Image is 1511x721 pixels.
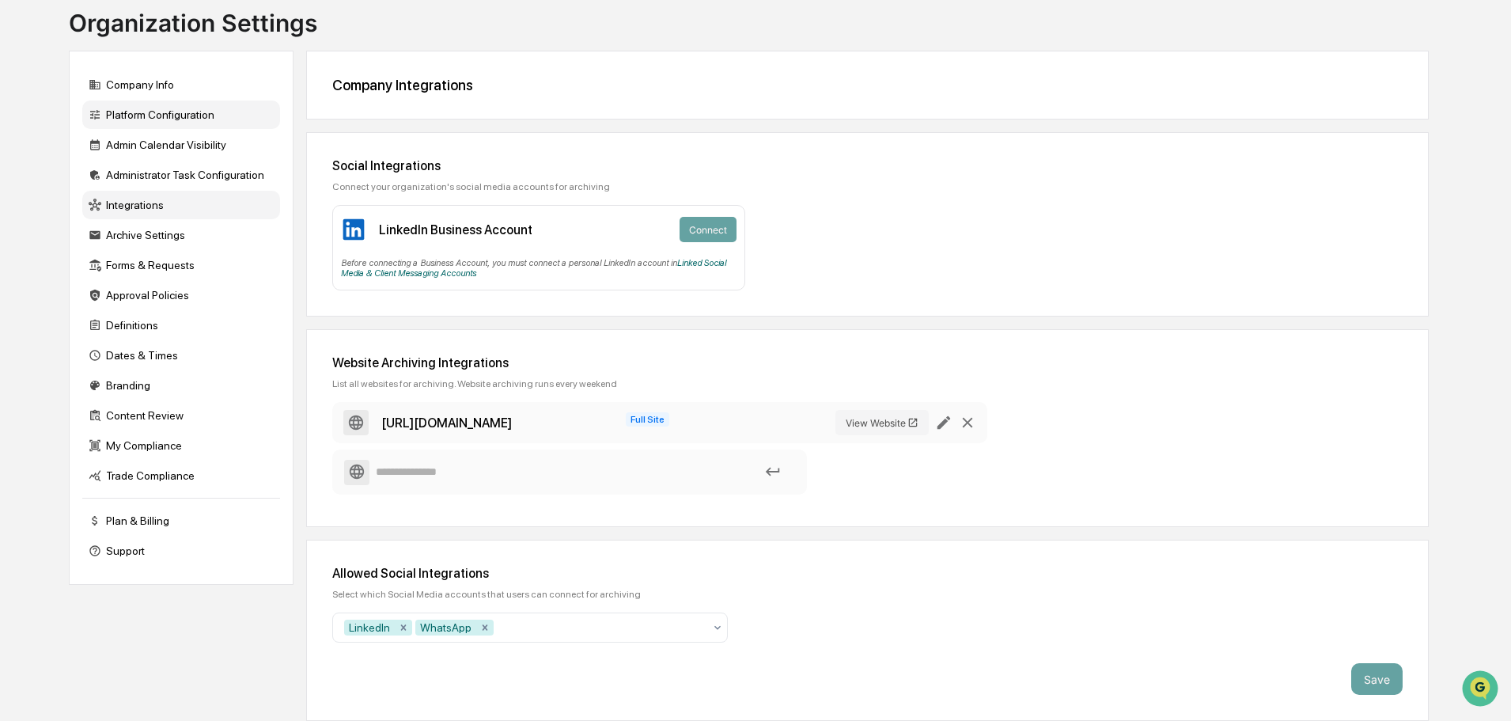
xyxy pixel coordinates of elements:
[115,201,127,214] div: 🗄️
[82,251,280,279] div: Forms & Requests
[82,371,280,400] div: Branding
[32,230,100,245] span: Data Lookup
[381,416,512,431] div: https://www.samara-capital.com/
[82,101,280,129] div: Platform Configuration
[332,77,1403,93] div: Company Integrations
[16,201,28,214] div: 🖐️
[395,620,412,636] div: Remove LinkedIn
[332,566,1403,581] div: Allowed Social Integrations
[680,217,737,242] button: Connect
[82,281,280,309] div: Approval Policies
[1351,663,1403,695] button: Save
[82,431,280,460] div: My Compliance
[341,252,737,279] div: Before connecting a Business Account, you must connect a personal LinkedIn account in
[82,161,280,189] div: Administrator Task Configuration
[9,223,106,252] a: 🔎Data Lookup
[54,121,259,137] div: Start new chat
[131,199,196,215] span: Attestations
[82,341,280,370] div: Dates & Times
[415,620,476,636] div: WhatsApp
[332,589,1403,600] div: Select which Social Media accounts that users can connect for archiving
[82,70,280,99] div: Company Info
[54,137,200,150] div: We're available if you need us!
[269,126,288,145] button: Start new chat
[82,131,280,159] div: Admin Calendar Visibility
[332,378,1403,389] div: List all websites for archiving. Website archiving runs every weekend
[835,410,929,435] button: View Website
[32,199,102,215] span: Preclearance
[9,193,108,222] a: 🖐️Preclearance
[332,158,1403,173] div: Social Integrations
[82,311,280,340] div: Definitions
[476,620,494,636] div: Remove WhatsApp
[16,231,28,244] div: 🔎
[112,268,191,280] a: Powered byPylon
[82,191,280,219] div: Integrations
[108,193,203,222] a: 🗄️Attestations
[82,507,280,535] div: Plan & Billing
[16,33,288,59] p: How can we help?
[82,221,280,249] div: Archive Settings
[332,181,1403,192] div: Connect your organization's social media accounts for archiving
[157,268,191,280] span: Pylon
[341,217,366,242] img: LinkedIn Business Account Icon
[16,121,44,150] img: 1746055101610-c473b297-6a78-478c-a979-82029cc54cd1
[82,461,280,490] div: Trade Compliance
[341,258,726,279] a: Linked Social Media & Client Messaging Accounts
[344,620,395,636] div: LinkedIn
[332,355,1403,370] div: Website Archiving Integrations
[1460,669,1503,712] iframe: Open customer support
[626,412,669,427] span: Full Site
[82,537,280,565] div: Support
[379,222,532,237] div: LinkedIn Business Account
[82,401,280,430] div: Content Review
